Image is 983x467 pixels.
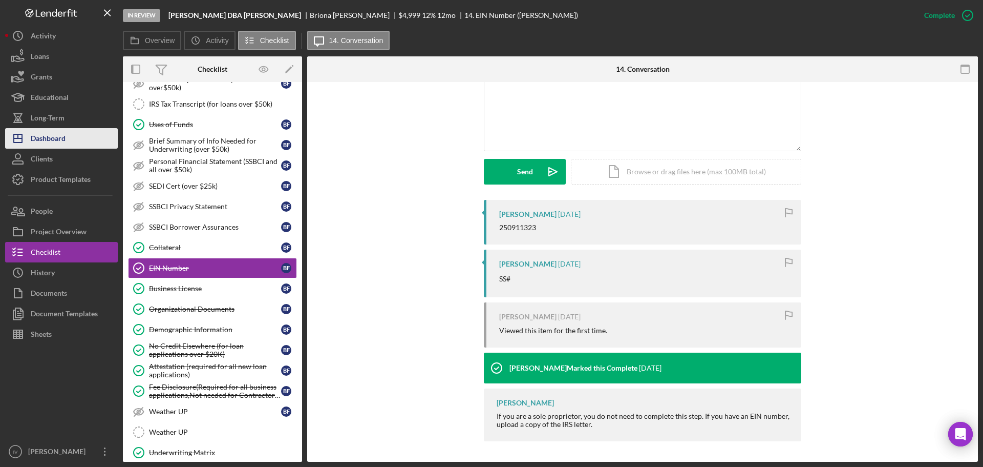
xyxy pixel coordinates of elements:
div: Fee Disclosure(Required for all business applications,Not needed for Contractor loans) [149,383,281,399]
a: Demographic InformationBF [128,319,297,340]
div: [PERSON_NAME] [499,260,557,268]
div: Product Templates [31,169,91,192]
div: IRS Tax Transcript (for loans over $50k) [149,100,296,108]
div: B F [281,324,291,335]
div: Dashboard [31,128,66,151]
a: SSBCI Privacy StatementBF [128,196,297,217]
div: Briona [PERSON_NAME] [310,11,398,19]
a: EIN NumberBF [128,258,297,278]
div: B F [281,222,291,232]
div: Checklist [198,65,227,73]
div: SSBCI Privacy Statement [149,202,281,211]
span: $4,999 [398,11,420,19]
div: History [31,262,55,286]
div: Attestation (required for all new loan applications) [149,362,281,379]
div: 14. EIN Number ([PERSON_NAME]) [464,11,578,19]
div: B F [281,366,291,376]
a: Business LicenseBF [128,278,297,299]
button: IV[PERSON_NAME] [5,441,118,462]
button: Project Overview [5,221,118,242]
div: [PERSON_NAME] [499,210,557,218]
div: B F [281,201,291,212]
div: Weather UP [149,408,281,416]
button: Grants [5,67,118,87]
div: 12 % [422,11,436,19]
button: Send [484,159,566,185]
label: Overview [145,36,175,45]
div: [PERSON_NAME] [497,399,554,407]
div: People [31,201,53,224]
button: Checklist [5,242,118,262]
div: [PERSON_NAME] Marked this Complete [509,364,637,372]
div: Demographic Information [149,326,281,334]
a: No Credit Elsewhere (for loan applications over $20K)BF [128,340,297,360]
div: B F [281,181,291,191]
button: Educational [5,87,118,108]
div: Activity [31,26,56,49]
div: Personal Financial Statement (SSBCI and all over $50k) [149,157,281,174]
a: Underwriting Matrix [128,442,297,463]
div: Documents [31,283,67,306]
div: Business License [149,285,281,293]
div: [PERSON_NAME] [26,441,92,464]
label: Checklist [260,36,289,45]
div: Tax Transcript 4506 Form(for loans over$50k) [149,75,281,92]
div: Collateral [149,243,281,252]
div: B F [281,78,291,89]
button: Loans [5,46,118,67]
div: Checklist [31,242,60,265]
div: Open Intercom Messenger [948,422,973,446]
div: [PERSON_NAME] [499,313,557,321]
div: EIN Number [149,264,281,272]
div: 12 mo [437,11,456,19]
button: Long-Term [5,108,118,128]
button: History [5,262,118,283]
div: Send [517,159,533,185]
button: Clients [5,149,118,169]
a: Organizational DocumentsBF [128,299,297,319]
p: SS# [499,273,510,285]
button: Documents [5,283,118,303]
div: Sheets [31,324,52,347]
a: Personal Financial Statement (SSBCI and all over $50k)BF [128,155,297,176]
div: Complete [924,5,955,26]
div: In Review [123,9,160,22]
time: 2025-09-17 14:01 [558,210,581,218]
a: Weather UP [128,422,297,442]
button: Complete [914,5,978,26]
button: 14. Conversation [307,31,390,50]
time: 2025-09-14 04:11 [558,313,581,321]
a: SSBCI Borrower AssurancesBF [128,217,297,237]
b: [PERSON_NAME] DBA [PERSON_NAME] [168,11,301,19]
div: Weather UP [149,428,296,436]
div: B F [281,263,291,273]
a: SEDI Cert (over $25k)BF [128,176,297,196]
a: Document Templates [5,303,118,324]
div: B F [281,283,291,294]
div: Document Templates [31,303,98,327]
button: Activity [5,26,118,46]
div: Loans [31,46,49,69]
div: Project Overview [31,221,87,245]
div: B F [281,160,291,171]
label: 14. Conversation [329,36,383,45]
div: SEDI Cert (over $25k) [149,182,281,190]
div: Underwriting Matrix [149,449,296,457]
div: B F [281,119,291,130]
div: Brief Summary of Info Needed for Underwriting (over $50k) [149,137,281,153]
a: Product Templates [5,169,118,190]
div: B F [281,407,291,417]
button: Dashboard [5,128,118,149]
div: Educational [31,87,69,110]
a: IRS Tax Transcript (for loans over $50k) [128,94,297,114]
a: Fee Disclosure(Required for all business applications,Not needed for Contractor loans)BF [128,381,297,401]
label: Activity [206,36,228,45]
div: Clients [31,149,53,172]
div: B F [281,304,291,314]
div: SSBCI Borrower Assurances [149,223,281,231]
button: Checklist [238,31,296,50]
